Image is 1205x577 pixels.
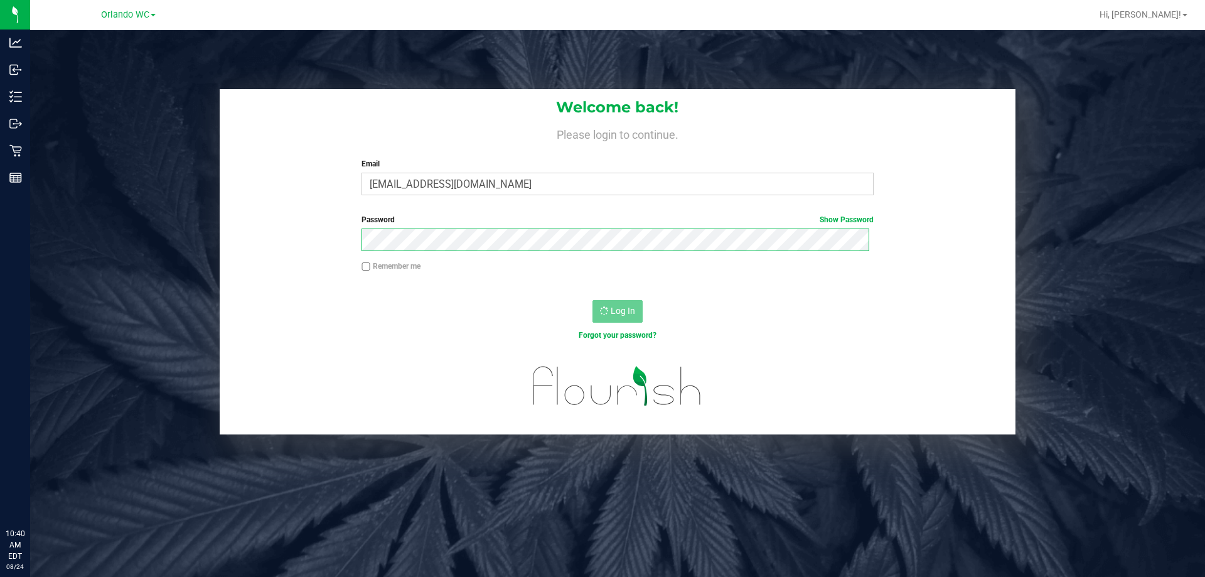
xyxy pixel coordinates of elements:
[9,63,22,76] inline-svg: Inbound
[579,331,656,340] a: Forgot your password?
[9,171,22,184] inline-svg: Reports
[820,215,874,224] a: Show Password
[1100,9,1181,19] span: Hi, [PERSON_NAME]!
[592,300,643,323] button: Log In
[220,99,1015,116] h1: Welcome back!
[518,354,717,418] img: flourish_logo.svg
[6,528,24,562] p: 10:40 AM EDT
[361,158,873,170] label: Email
[361,215,395,224] span: Password
[101,9,149,20] span: Orlando WC
[9,90,22,103] inline-svg: Inventory
[361,262,370,271] input: Remember me
[9,117,22,130] inline-svg: Outbound
[9,36,22,49] inline-svg: Analytics
[9,144,22,157] inline-svg: Retail
[361,261,420,272] label: Remember me
[6,562,24,571] p: 08/24
[220,126,1015,141] h4: Please login to continue.
[611,306,635,316] span: Log In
